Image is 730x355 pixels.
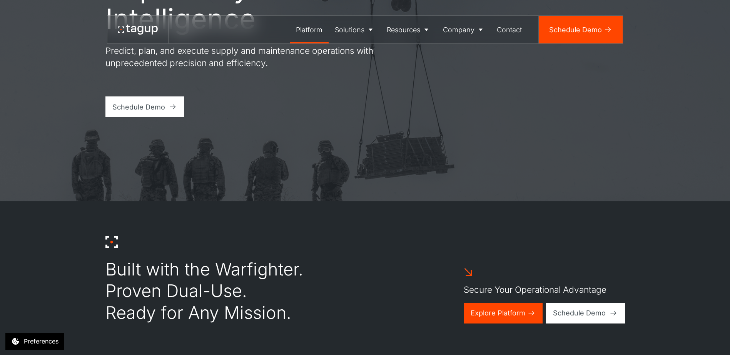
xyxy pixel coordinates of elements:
div: Explore Platform [471,308,525,318]
div: Built with the Warfighter. Proven Dual-Use. Ready for Any Mission. [105,259,303,323]
div: Preferences [24,337,58,346]
a: Schedule Demo [105,96,184,117]
div: Contact [497,25,522,35]
div: Schedule Demo [549,25,602,35]
a: Solutions [329,16,381,43]
div: Solutions [335,25,364,35]
a: Explore Platform [464,303,543,323]
a: Company [437,16,491,43]
div: Company [443,25,474,35]
a: Contact [491,16,528,43]
p: Predict, plan, and execute supply and maintenance operations with unprecedented precision and eff... [105,45,383,69]
a: Resources [381,16,437,43]
p: Secure Your Operational Advantage [464,284,606,296]
div: Resources [387,25,420,35]
div: Platform [296,25,322,35]
div: Schedule Demo [112,102,165,112]
div: Schedule Demo [553,308,606,318]
a: Schedule Demo [539,16,623,43]
a: Platform [290,16,329,43]
a: Schedule Demo [546,303,625,323]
